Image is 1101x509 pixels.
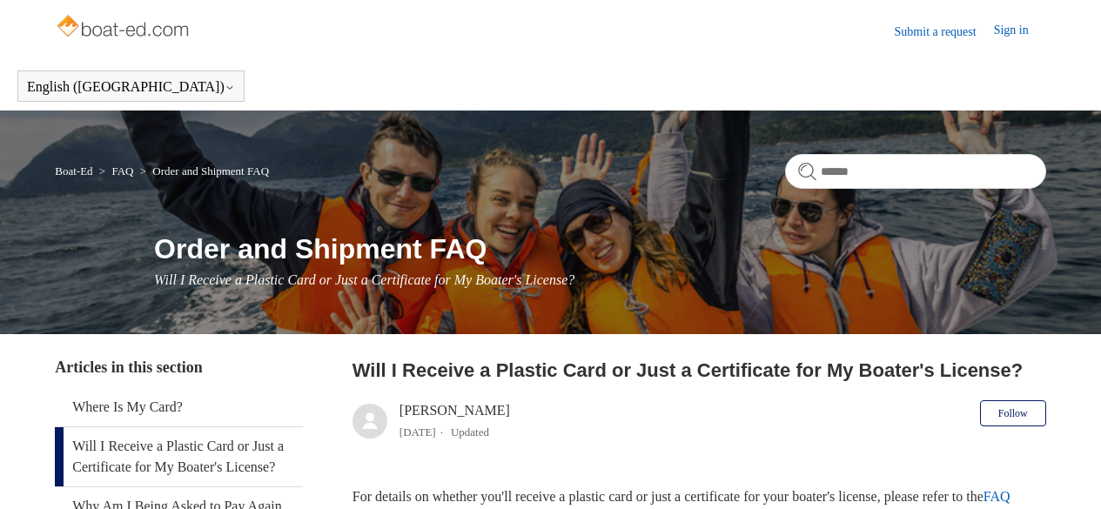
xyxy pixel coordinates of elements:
[980,400,1046,426] button: Follow Article
[137,164,269,177] li: Order and Shipment FAQ
[154,272,574,287] span: Will I Receive a Plastic Card or Just a Certificate for My Boater's License?
[111,164,133,177] a: FAQ
[152,164,269,177] a: Order and Shipment FAQ
[27,79,235,95] button: English ([GEOGRAPHIC_DATA])
[55,164,92,177] a: Boat-Ed
[785,154,1046,189] input: Search
[399,400,510,442] div: [PERSON_NAME]
[451,425,489,439] li: Updated
[55,164,96,177] li: Boat-Ed
[399,425,436,439] time: 04/08/2025, 12:43
[895,23,994,41] a: Submit a request
[55,388,303,426] a: Where Is My Card?
[352,356,1046,385] h2: Will I Receive a Plastic Card or Just a Certificate for My Boater's License?
[154,228,1046,270] h1: Order and Shipment FAQ
[96,164,137,177] li: FAQ
[55,358,202,376] span: Articles in this section
[994,21,1046,42] a: Sign in
[55,10,193,45] img: Boat-Ed Help Center home page
[55,427,303,486] a: Will I Receive a Plastic Card or Just a Certificate for My Boater's License?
